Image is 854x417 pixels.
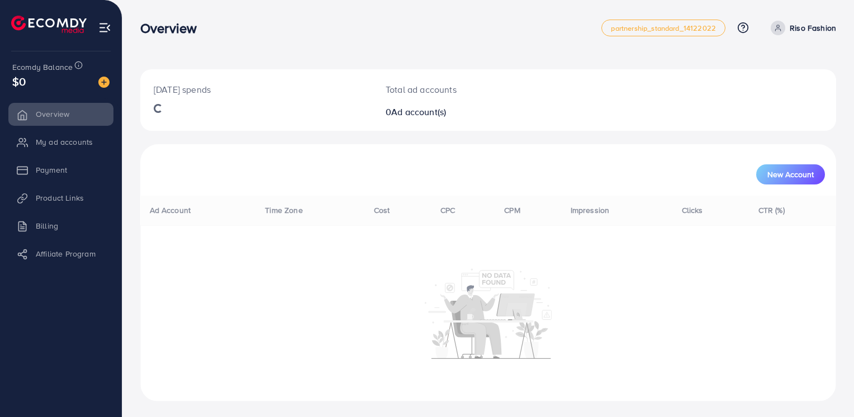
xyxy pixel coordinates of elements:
img: image [98,77,110,88]
span: New Account [767,170,814,178]
h2: 0 [386,107,533,117]
span: Ecomdy Balance [12,61,73,73]
a: partnership_standard_14122022 [601,20,725,36]
h3: Overview [140,20,206,36]
a: Riso Fashion [766,21,836,35]
span: Ad account(s) [391,106,446,118]
p: Riso Fashion [790,21,836,35]
p: Total ad accounts [386,83,533,96]
button: New Account [756,164,825,184]
span: partnership_standard_14122022 [611,25,716,32]
img: logo [11,16,87,33]
span: $0 [12,73,26,89]
p: [DATE] spends [154,83,359,96]
img: menu [98,21,111,34]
